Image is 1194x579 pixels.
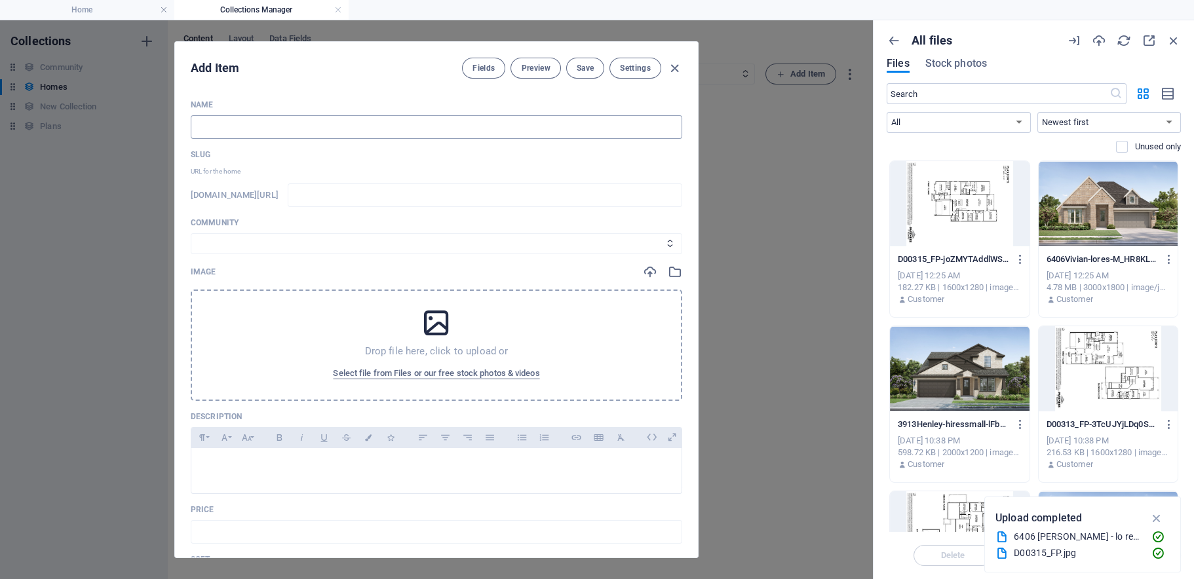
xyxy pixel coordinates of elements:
[908,293,944,305] p: Customer
[1134,141,1181,153] p: Displays only files that are not in use on the website. Files added during this session can still...
[1142,33,1156,48] i: Maximize
[898,419,1009,430] p: 3913Henley-hiressmall-lFbFwIzwrSHyqAq3KurVXQ.jpg
[887,33,901,48] i: Show all folders
[566,429,587,446] button: Insert Link
[191,60,239,76] h2: Add Item
[191,149,682,160] p: Slug
[887,83,1109,104] input: Search
[1166,33,1181,48] i: Close
[668,265,682,279] i: Select from file manager or stock photos
[1014,529,1141,544] div: 6406 [PERSON_NAME] - lo res.jpg
[1047,447,1170,458] div: 216.53 KB | 1600x1280 | image/jpeg
[887,56,910,71] span: Files
[412,429,433,446] button: Align Left
[1056,293,1093,305] p: Customer
[620,63,651,73] span: Settings
[642,427,662,447] i: Edit HTML
[1047,253,1158,265] p: 6406Vivian-lores-M_HR8KLUg9EAMbVIz4Rkfg.jpg
[577,63,594,73] span: Save
[191,165,682,178] p: URL for the home
[912,33,952,48] p: All files
[479,429,500,446] button: Align Justify
[333,365,539,381] span: Select file from Files or our free stock photos & videos
[1056,458,1093,470] p: Customer
[191,267,216,277] p: Image
[313,429,334,446] button: Underline (Ctrl+U)
[472,63,495,73] span: Fields
[191,504,682,515] p: Price
[191,429,212,446] button: Paragraph Format
[380,429,401,446] button: Icons
[925,56,987,71] span: Stock photos
[191,217,682,228] p: Community
[1014,546,1141,561] div: D00315_FP.jpg
[566,58,604,79] button: Save
[174,3,349,17] h4: Collections Manager
[610,429,631,446] button: Clear Formatting
[533,429,554,446] button: Ordered List
[358,429,379,446] button: Colors
[898,447,1022,458] div: 598.72 KB | 2000x1200 | image/jpeg
[511,429,532,446] button: Unordered List
[1047,435,1170,447] div: [DATE] 10:38 PM
[1047,282,1170,293] div: 4.78 MB | 3000x1800 | image/jpeg
[898,270,1022,282] div: [DATE] 12:25 AM
[191,411,682,422] p: Description
[236,429,257,446] button: Font Size
[898,435,1022,447] div: [DATE] 10:38 PM
[191,187,279,203] h6: Slug is the URL under which this item can be found, so it must be unique.
[1047,270,1170,282] div: [DATE] 12:25 AM
[462,58,505,79] button: Fields
[609,58,661,79] button: Settings
[1047,419,1158,430] p: D00313_FP-3TcUJYjLDq0SvU0zvtZs6g.jpg
[214,429,235,446] button: Font Family
[510,58,560,79] button: Preview
[191,554,682,565] p: Sqft
[191,100,682,110] p: Name
[908,458,944,470] p: Customer
[588,429,609,446] button: Insert Table
[365,345,509,358] p: Drop file here, click to upload or
[434,429,455,446] button: Align Center
[898,253,1009,265] p: D00315_FP-joZMYTAddlWSyj3ambaqfQ.jpg
[291,429,312,446] button: Italic (Ctrl+I)
[330,363,543,384] button: Select file from Files or our free stock photos & videos
[995,510,1082,527] p: Upload completed
[898,282,1022,293] div: 182.27 KB | 1600x1280 | image/jpeg
[521,63,550,73] span: Preview
[457,429,478,446] button: Align Right
[269,429,290,446] button: Bold (Ctrl+B)
[336,429,356,446] button: Strikethrough
[662,427,682,447] i: Open as overlay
